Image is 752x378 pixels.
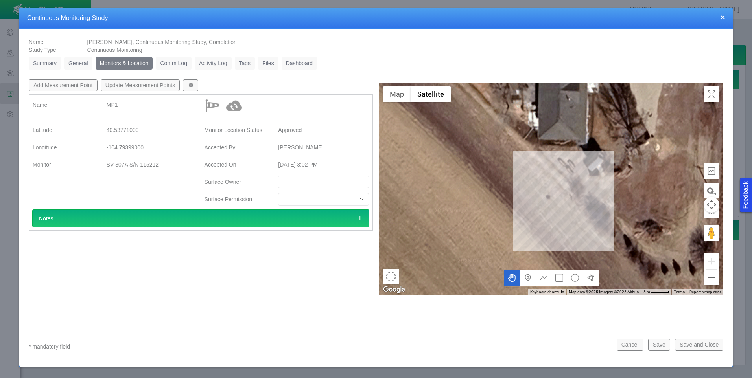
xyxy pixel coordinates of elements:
[536,270,551,286] button: Draw a multipoint line
[520,270,536,286] button: Add a marker
[198,175,272,189] label: Surface Owner
[504,270,520,286] button: Move the map
[567,270,583,286] button: Draw a circle
[27,14,725,22] h4: Continuous Monitoring Study
[704,183,719,198] button: Measure
[641,289,671,295] button: Map Scale: 5 m per 44 pixels
[258,57,278,70] a: Files
[282,57,317,70] a: Dashboard
[383,269,399,284] button: Select area
[64,57,92,70] a: General
[107,123,197,137] div: 40.53771000
[551,270,567,286] button: Draw a rectangle
[583,270,599,286] button: Draw a polygon
[26,123,100,137] label: Latitude
[530,289,564,295] button: Keyboard shortcuts
[29,79,98,91] button: Add Measurement Point
[198,192,272,206] label: Surface Permission
[704,225,719,241] button: Drag Pegman onto the map to open Street View
[195,57,232,70] a: Activity Log
[26,140,100,154] label: Longitude
[689,290,721,294] a: Report a map error
[29,57,61,70] a: Summary
[101,79,180,91] button: Update Measurement Points
[383,86,411,102] button: Show street map
[226,98,242,114] img: Synced with API
[643,290,650,294] span: 5 m
[617,339,643,350] button: Cancel
[156,57,191,70] a: Comm Log
[704,270,719,285] button: Zoom out
[26,158,100,172] label: Monitor
[278,123,369,137] div: Approved
[198,140,272,154] label: Accepted By
[87,39,237,45] span: [PERSON_NAME], Continuous Monitoring Study, Completion
[278,158,369,172] div: [DATE] 3:02 PM
[674,290,685,294] a: Terms (opens in new tab)
[96,57,153,70] a: Monitors & Location
[87,47,142,53] span: Continuous Monitoring
[198,123,272,137] label: Monitor Location Status
[704,202,719,218] button: Measure
[29,47,56,53] span: Study Type
[278,140,369,154] div: [PERSON_NAME]
[107,140,197,154] div: -104.79399000
[569,290,639,294] span: Map data ©2025 Imagery ©2025 Airbus
[381,284,407,295] a: Open this area in Google Maps (opens a new window)
[235,57,255,70] a: Tags
[32,209,369,227] div: Notes
[675,339,723,350] button: Save and Close
[411,86,451,102] button: Show satellite imagery
[648,339,670,350] button: Save
[107,98,197,112] div: MP1
[26,98,100,112] label: Name
[704,197,719,213] button: Map camera controls
[704,86,719,102] button: Toggle Fullscreen in browser window
[704,163,719,179] button: Elevation
[29,39,43,45] span: Name
[29,342,610,352] p: * mandatory field
[704,253,719,269] button: Zoom in
[381,284,407,295] img: Google
[198,158,272,172] label: Accepted On
[720,13,725,21] button: close
[107,158,197,172] div: SV 307A S/N 115212
[204,98,220,114] img: Noise$Image_collection_Noise$Windsock.png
